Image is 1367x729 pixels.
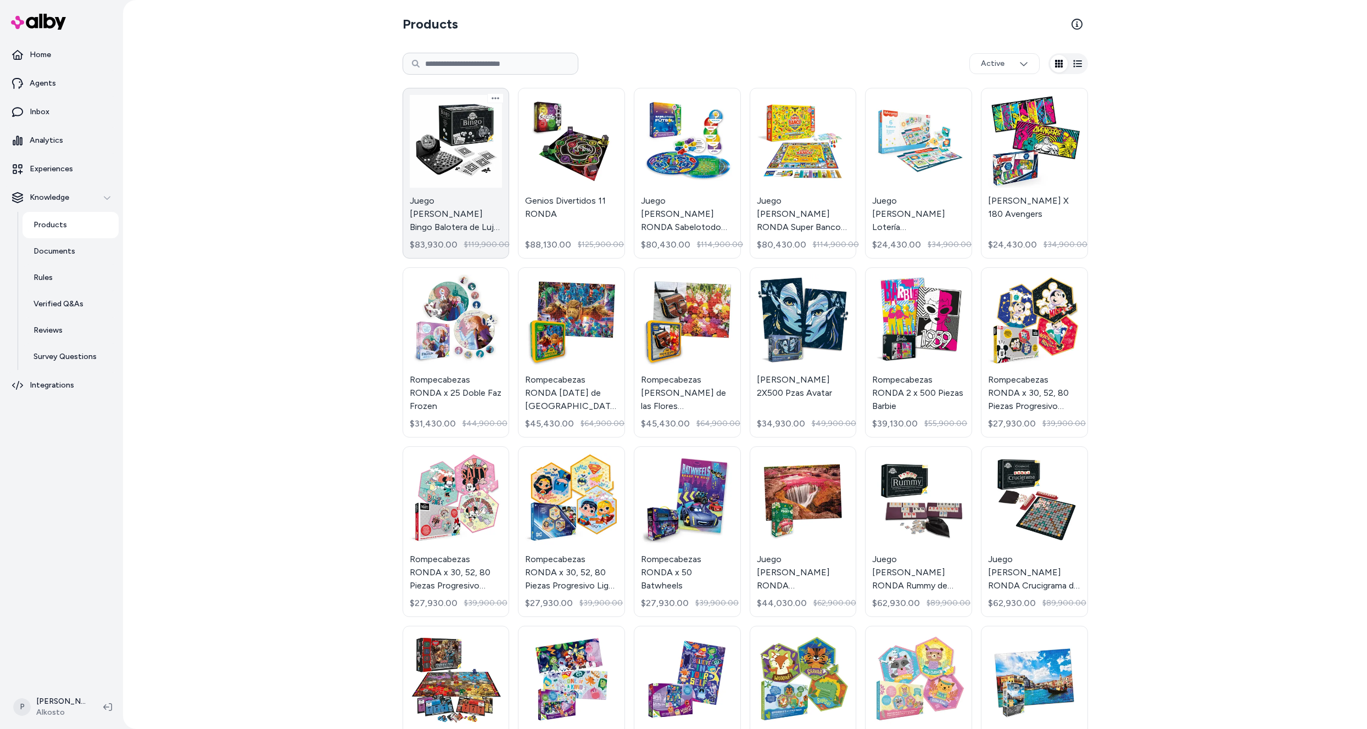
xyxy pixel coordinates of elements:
[518,88,625,259] a: Genios Divertidos 11 RONDAGenios Divertidos 11 RONDA$88,130.00$125,900.00
[4,99,119,125] a: Inbox
[23,317,119,344] a: Reviews
[30,135,63,146] p: Analytics
[403,88,510,259] a: Juego de Mesa Bingo Balotera de Lujo RONDAJuego [PERSON_NAME] Bingo Balotera de Lujo RONDA$83,930...
[634,88,741,259] a: Juego de Mesa RONDA Sabelotodo FútbolJuego [PERSON_NAME] RONDA Sabelotodo Fútbol$80,430.00$114,90...
[30,78,56,89] p: Agents
[981,88,1088,259] a: Ronda Rompe X 180 Avengers[PERSON_NAME] X 180 Avengers$24,430.00$34,900.00
[981,446,1088,617] a: Juego de Mesa RONDA Crucigrama de TradiciónJuego [PERSON_NAME] RONDA Crucigrama de Tradición$62,9...
[34,351,97,362] p: Survey Questions
[30,380,74,391] p: Integrations
[34,220,67,231] p: Products
[30,164,73,175] p: Experiences
[4,127,119,154] a: Analytics
[36,696,86,707] p: [PERSON_NAME]
[403,15,458,33] h2: Products
[30,192,69,203] p: Knowledge
[30,106,49,117] p: Inbox
[23,238,119,265] a: Documents
[23,265,119,291] a: Rules
[4,42,119,68] a: Home
[634,446,741,617] a: Rompecabezas RONDA x 50 BatwheelsRompecabezas RONDA x 50 Batwheels$27,930.00$39,900.00
[13,698,31,716] span: P
[865,88,972,259] a: Juego de Mesa Lotería RONDA Fisher PriceJuego [PERSON_NAME] Lotería [PERSON_NAME] Price$24,430.00...
[11,14,66,30] img: alby Logo
[403,267,510,438] a: Rompecabezas RONDA x 25 Doble Faz FrozenRompecabezas RONDA x 25 Doble Faz Frozen$31,430.00$44,900.00
[634,267,741,438] a: Rompecabezas RONDA Feria de las Flores Colombia x 1000 PiezasRompecabezas [PERSON_NAME] de las Fl...
[23,344,119,370] a: Survey Questions
[23,212,119,238] a: Products
[865,267,972,438] a: Rompecabezas RONDA 2 x 500 Piezas BarbieRompecabezas RONDA 2 x 500 Piezas Barbie$39,130.00$55,900.00
[981,267,1088,438] a: Rompecabezas RONDA x 30, 52, 80 Piezas Progresivo MickeyRompecabezas RONDA x 30, 52, 80 Piezas Pr...
[4,70,119,97] a: Agents
[750,88,857,259] a: Juego de Mesa RONDA Super Banco ColombiaJuego [PERSON_NAME] RONDA Super Banco Colombia$80,430.00$...
[865,446,972,617] a: Juego de Mesa RONDA Rummy de TradiciónJuego [PERSON_NAME] RONDA Rummy de Tradición$62,930.00$89,9...
[4,156,119,182] a: Experiences
[750,446,857,617] a: Juego de Mesa RONDA Rompecabezas x 1000 Piezas Caño CristalesJuego [PERSON_NAME] RONDA Rompecabez...
[36,707,86,718] span: Alkosto
[30,49,51,60] p: Home
[34,299,83,310] p: Verified Q&As
[34,246,75,257] p: Documents
[4,184,119,211] button: Knowledge
[403,446,510,617] a: Rompecabezas RONDA x 30, 52, 80 Piezas Progresivo MinnieRompecabezas RONDA x 30, 52, 80 Piezas Pr...
[969,53,1040,74] button: Active
[7,689,94,725] button: P[PERSON_NAME]Alkosto
[518,267,625,438] a: Rompecabezas RONDA Carnaval de Río de Janeiro Brasil x 1000 PiezasRompecabezas RONDA [DATE] de [G...
[34,325,63,336] p: Reviews
[23,291,119,317] a: Verified Q&As
[4,372,119,399] a: Integrations
[518,446,625,617] a: Rompecabezas RONDA x 30, 52, 80 Piezas Progresivo Liga de la JusticiaRompecabezas RONDA x 30, 52,...
[750,267,857,438] a: Ronda Rompe 2X500 Pzas Avatar[PERSON_NAME] 2X500 Pzas Avatar$34,930.00$49,900.00
[34,272,53,283] p: Rules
